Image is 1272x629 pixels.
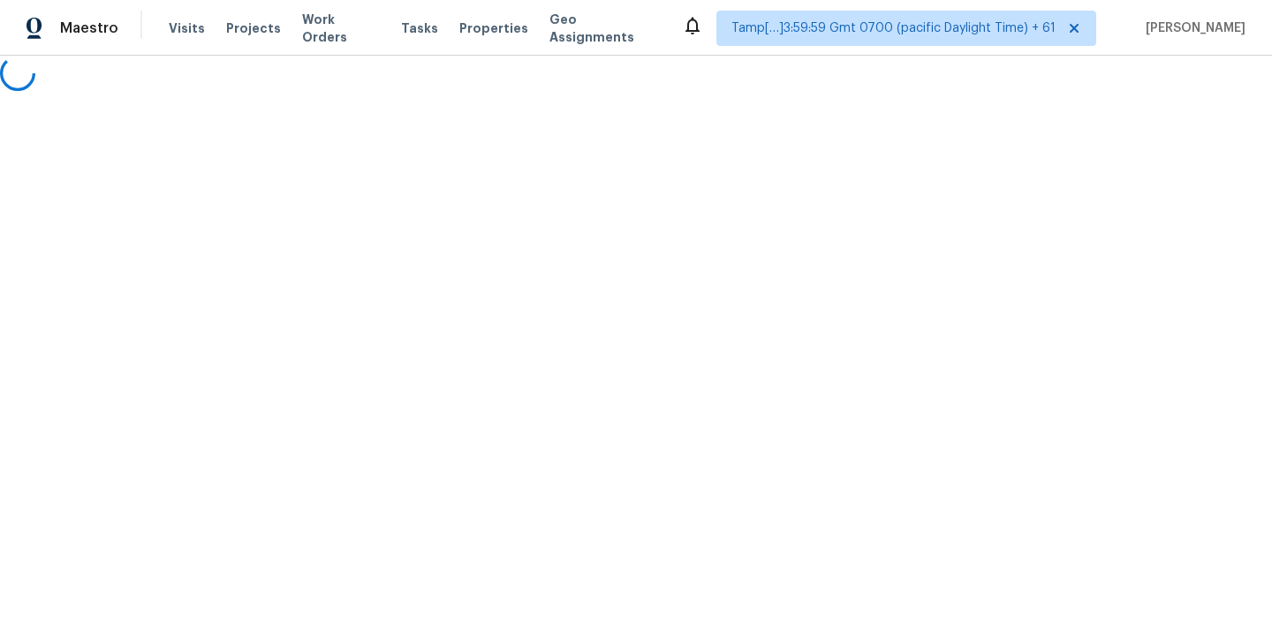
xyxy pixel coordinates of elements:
[731,19,1056,37] span: Tamp[…]3:59:59 Gmt 0700 (pacific Daylight Time) + 61
[459,19,528,37] span: Properties
[549,11,661,46] span: Geo Assignments
[1139,19,1245,37] span: [PERSON_NAME]
[169,19,205,37] span: Visits
[401,22,438,34] span: Tasks
[226,19,281,37] span: Projects
[302,11,380,46] span: Work Orders
[60,19,118,37] span: Maestro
